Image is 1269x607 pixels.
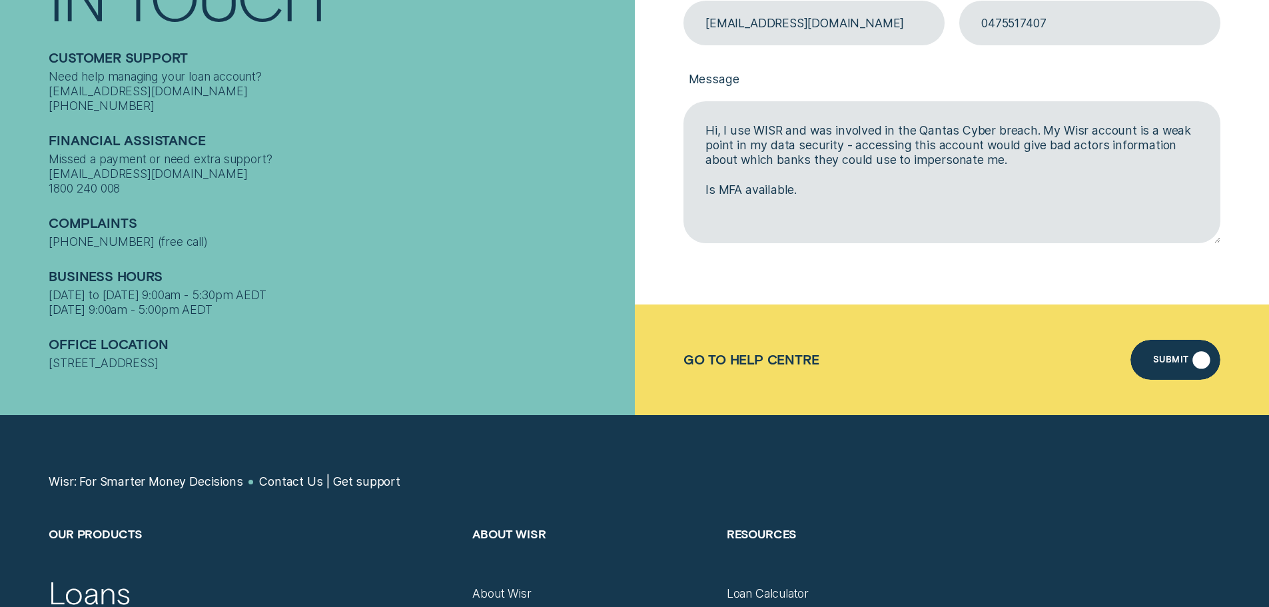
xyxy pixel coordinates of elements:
[49,216,627,235] h2: Complaints
[49,526,458,586] h2: Our Products
[49,337,627,356] h2: Office Location
[472,526,711,586] h2: About Wisr
[49,269,627,289] h2: Business Hours
[49,133,627,153] h2: Financial assistance
[49,50,627,69] h2: Customer support
[49,356,627,371] div: [STREET_ADDRESS]
[49,69,627,114] div: Need help managing your loan account? [EMAIL_ADDRESS][DOMAIN_NAME] [PHONE_NUMBER]
[49,235,627,250] div: [PHONE_NUMBER] (free call)
[49,288,627,317] div: [DATE] to [DATE] 9:00am - 5:30pm AEDT [DATE] 9:00am - 5:00pm AEDT
[683,352,819,367] a: Go to Help Centre
[49,152,627,197] div: Missed a payment or need extra support? [EMAIL_ADDRESS][DOMAIN_NAME] 1800 240 008
[49,474,242,489] a: Wisr: For Smarter Money Decisions
[727,526,966,586] h2: Resources
[727,586,809,601] a: Loan Calculator
[472,586,531,601] a: About Wisr
[683,101,1220,243] textarea: Hi, I use WISR and was involved in the Qantas Cyber breach. My Wisr account is a weak point in my...
[683,60,1220,101] label: Message
[1130,340,1220,380] button: Submit
[259,474,400,489] a: Contact Us | Get support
